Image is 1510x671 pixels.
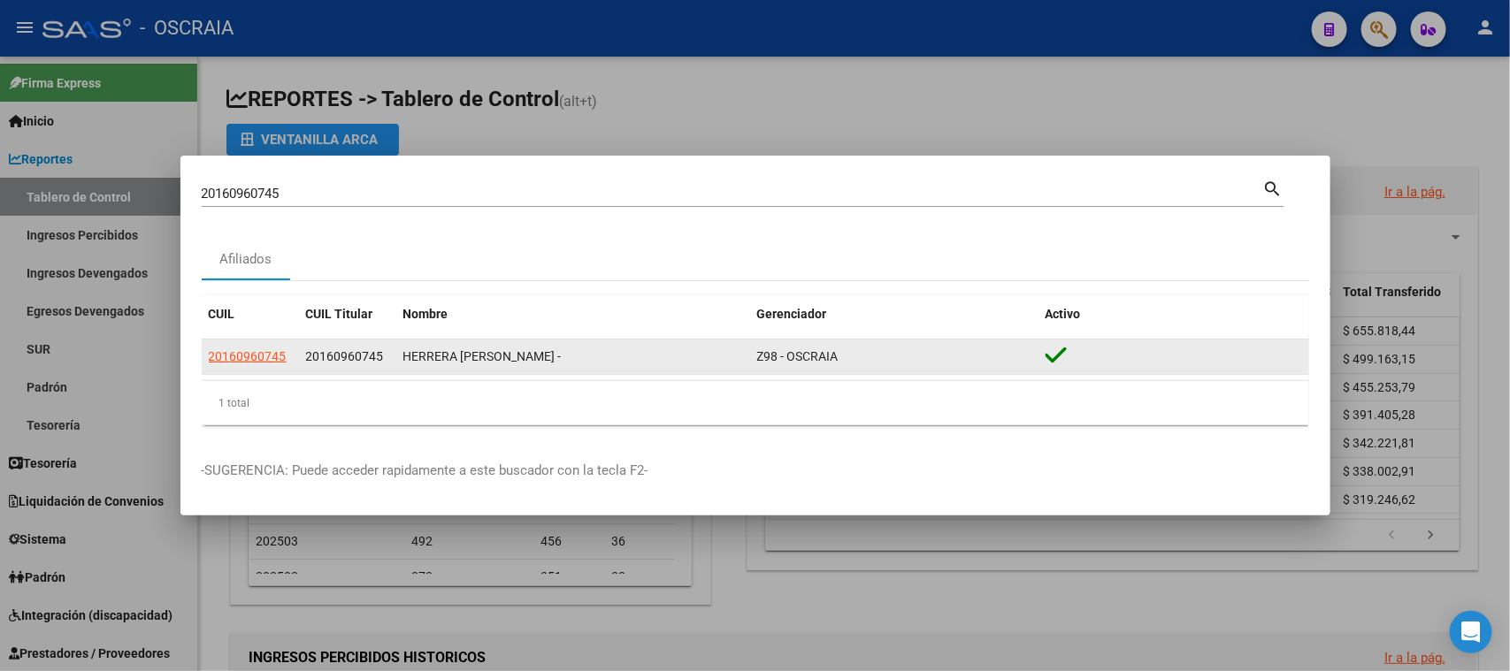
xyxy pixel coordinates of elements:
span: Activo [1046,307,1081,321]
datatable-header-cell: Activo [1039,295,1309,333]
span: CUIL [209,307,235,321]
div: HERRERA [PERSON_NAME] - [403,347,743,367]
span: 20160960745 [306,349,384,363]
mat-icon: search [1263,177,1284,198]
div: Open Intercom Messenger [1450,611,1492,653]
p: -SUGERENCIA: Puede acceder rapidamente a este buscador con la tecla F2- [202,461,1309,481]
span: Nombre [403,307,448,321]
datatable-header-cell: CUIL [202,295,299,333]
span: CUIL Titular [306,307,373,321]
span: Z98 - OSCRAIA [757,349,839,363]
datatable-header-cell: Nombre [396,295,750,333]
div: 1 total [202,381,1309,425]
span: 20160960745 [209,349,287,363]
datatable-header-cell: Gerenciador [750,295,1039,333]
span: Gerenciador [757,307,827,321]
div: Afiliados [219,249,272,270]
datatable-header-cell: CUIL Titular [299,295,396,333]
